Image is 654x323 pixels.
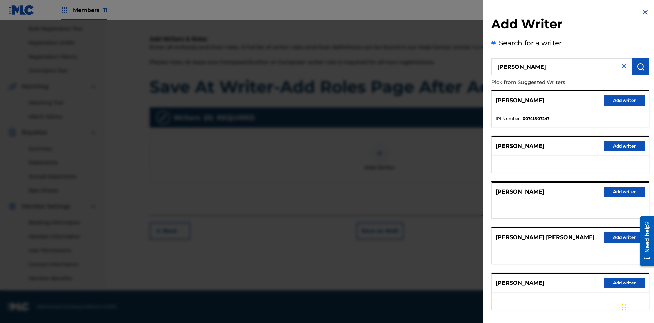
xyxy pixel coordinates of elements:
input: Search writer's name or IPI Number [491,58,632,75]
strong: 00741807247 [523,116,549,122]
iframe: Resource Center [635,214,654,270]
p: [PERSON_NAME] [496,142,544,150]
button: Add writer [604,278,645,288]
span: 11 [103,7,107,13]
img: MLC Logo [8,5,34,15]
h2: Add Writer [491,16,649,34]
img: Search Works [637,63,645,71]
p: [PERSON_NAME] [PERSON_NAME] [496,233,595,242]
span: IPI Number : [496,116,521,122]
button: Add writer [604,95,645,106]
p: [PERSON_NAME] [496,188,544,196]
img: Top Rightsholders [61,6,69,14]
span: Members [73,6,107,14]
iframe: Chat Widget [620,290,654,323]
p: Pick from Suggested Writers [491,75,610,90]
p: [PERSON_NAME] [496,96,544,105]
div: Drag [622,297,626,318]
img: close [620,62,628,71]
button: Add writer [604,141,645,151]
button: Add writer [604,232,645,243]
button: Add writer [604,187,645,197]
label: Search for a writer [499,39,562,47]
p: [PERSON_NAME] [496,279,544,287]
